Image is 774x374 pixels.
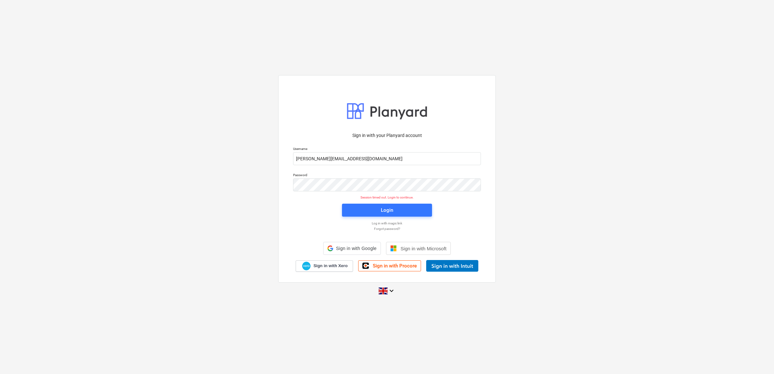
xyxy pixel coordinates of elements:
[358,260,421,271] a: Sign in with Procore
[373,263,417,269] span: Sign in with Procore
[390,245,397,252] img: Microsoft logo
[302,262,311,270] img: Xero logo
[388,287,395,295] i: keyboard_arrow_down
[293,147,481,152] p: Username
[381,206,393,214] div: Login
[342,204,432,217] button: Login
[296,260,353,272] a: Sign in with Xero
[290,227,484,231] a: Forgot password?
[289,195,485,199] p: Session timed out. Login to continue.
[293,152,481,165] input: Username
[290,221,484,225] a: Log in with magic link
[293,132,481,139] p: Sign in with your Planyard account
[293,173,481,178] p: Password
[323,242,381,255] div: Sign in with Google
[336,246,376,251] span: Sign in with Google
[313,263,347,269] span: Sign in with Xero
[401,246,447,251] span: Sign in with Microsoft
